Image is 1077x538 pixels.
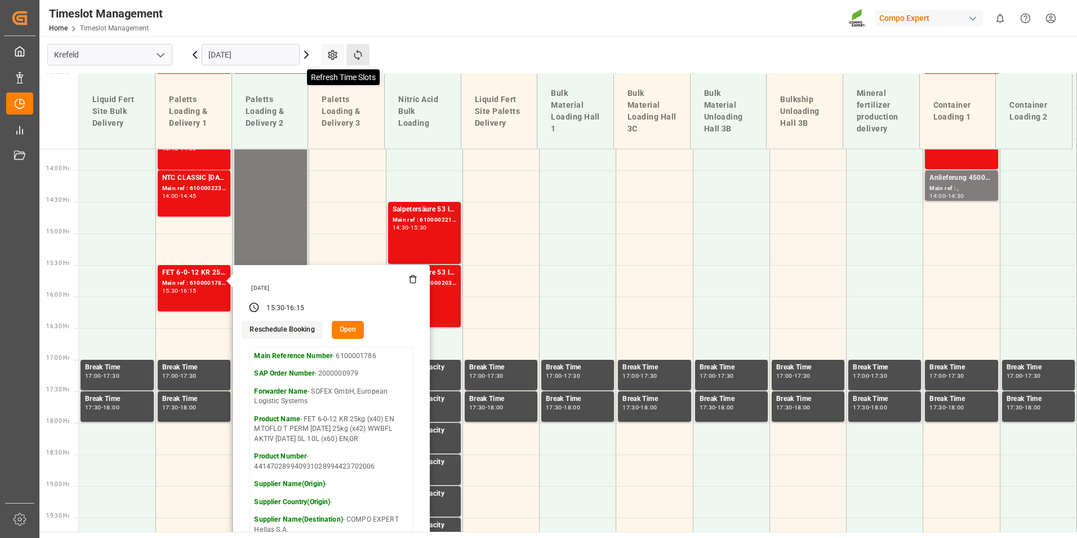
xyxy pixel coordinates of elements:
[564,373,580,378] div: 17:30
[793,373,794,378] div: -
[929,95,987,127] div: Container Loading 1
[700,83,758,139] div: Bulk Material Unloading Hall 3B
[776,394,840,405] div: Break Time
[929,184,993,193] div: Main ref : ,
[776,362,840,373] div: Break Time
[180,373,197,378] div: 17:30
[487,405,504,410] div: 18:00
[254,351,408,361] p: - 6100001786
[871,373,887,378] div: 17:30
[254,479,408,490] p: -
[85,362,149,373] div: Break Time
[254,414,408,444] p: - FET 6-0-12 KR 25kg (x40) EN MTOFLO T PERM [DATE] 25kg (x42) WWBFL AKTIV [DATE] SL 10L (x60) EN,GR
[794,373,811,378] div: 17:30
[700,405,716,410] div: 17:30
[718,373,734,378] div: 17:30
[486,405,487,410] div: -
[948,373,964,378] div: 17:30
[946,373,947,378] div: -
[546,394,609,405] div: Break Time
[929,362,993,373] div: Break Time
[929,193,946,199] div: 14:00
[254,369,314,377] strong: SAP Order Number
[411,225,427,230] div: 15:30
[948,405,964,410] div: 18:00
[394,89,452,134] div: Nitric Acid Bulk Loading
[1013,6,1038,31] button: Help Center
[254,452,408,471] p: - 441470289940931028994423702006
[1025,405,1041,410] div: 18:00
[179,288,180,293] div: -
[85,394,149,405] div: Break Time
[241,89,299,134] div: Paletts Loading & Delivery 2
[46,165,69,171] span: 14:00 Hr
[700,362,763,373] div: Break Time
[715,373,717,378] div: -
[718,405,734,410] div: 18:00
[164,89,222,134] div: Paletts Loading & Delivery 1
[152,46,168,64] button: open menu
[85,373,101,378] div: 17:00
[1025,373,1041,378] div: 17:30
[393,215,456,225] div: Main ref : 6100002215, 2000001740
[162,405,179,410] div: 17:30
[254,515,342,523] strong: Supplier Name(Destination)
[46,260,69,266] span: 15:30 Hr
[103,405,119,410] div: 18:00
[254,352,332,360] strong: Main Reference Number
[486,373,487,378] div: -
[46,386,69,393] span: 17:30 Hr
[639,373,640,378] div: -
[546,373,562,378] div: 17:00
[776,405,793,410] div: 17:30
[946,405,947,410] div: -
[639,405,640,410] div: -
[929,373,946,378] div: 17:00
[948,193,964,199] div: 14:30
[408,225,410,230] div: -
[946,193,947,199] div: -
[853,394,916,405] div: Break Time
[623,83,681,139] div: Bulk Material Loading Hall 3C
[180,405,197,410] div: 18:00
[929,394,993,405] div: Break Time
[254,452,306,460] strong: Product Number
[1005,95,1063,127] div: Container Loading 2
[562,405,564,410] div: -
[47,44,172,65] input: Type to search/select
[715,405,717,410] div: -
[393,204,456,215] div: Salpetersäure 53 lose
[469,362,533,373] div: Break Time
[564,405,580,410] div: 18:00
[162,288,179,293] div: 15:30
[254,387,408,407] p: - SOFEX GmbH, European Logistic Systems
[266,303,284,314] div: 15:30
[46,481,69,487] span: 19:00 Hr
[853,362,916,373] div: Break Time
[776,89,834,134] div: Bulkship Unloading Hall 3B
[247,284,417,292] div: [DATE]
[793,405,794,410] div: -
[871,405,887,410] div: 18:00
[179,405,180,410] div: -
[700,394,763,405] div: Break Time
[254,387,308,395] strong: Forwarder Name
[929,405,946,410] div: 17:30
[1007,394,1070,405] div: Break Time
[101,373,103,378] div: -
[776,373,793,378] div: 17:00
[49,5,163,22] div: Timeslot Management
[46,513,69,519] span: 19:30 Hr
[254,515,408,535] p: - COMPO EXPERT Hellas S.A.
[254,498,330,506] strong: Supplier Country(Origin)
[622,373,639,378] div: 17:00
[162,373,179,378] div: 17:00
[469,394,533,405] div: Break Time
[929,173,993,184] div: Anlieferung 4500005972
[242,321,322,339] button: Reschedule Booking
[254,480,325,488] strong: Supplier Name(Origin)
[546,405,562,410] div: 17:30
[393,225,409,230] div: 14:30
[46,449,69,456] span: 18:30 Hr
[332,321,364,339] button: Open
